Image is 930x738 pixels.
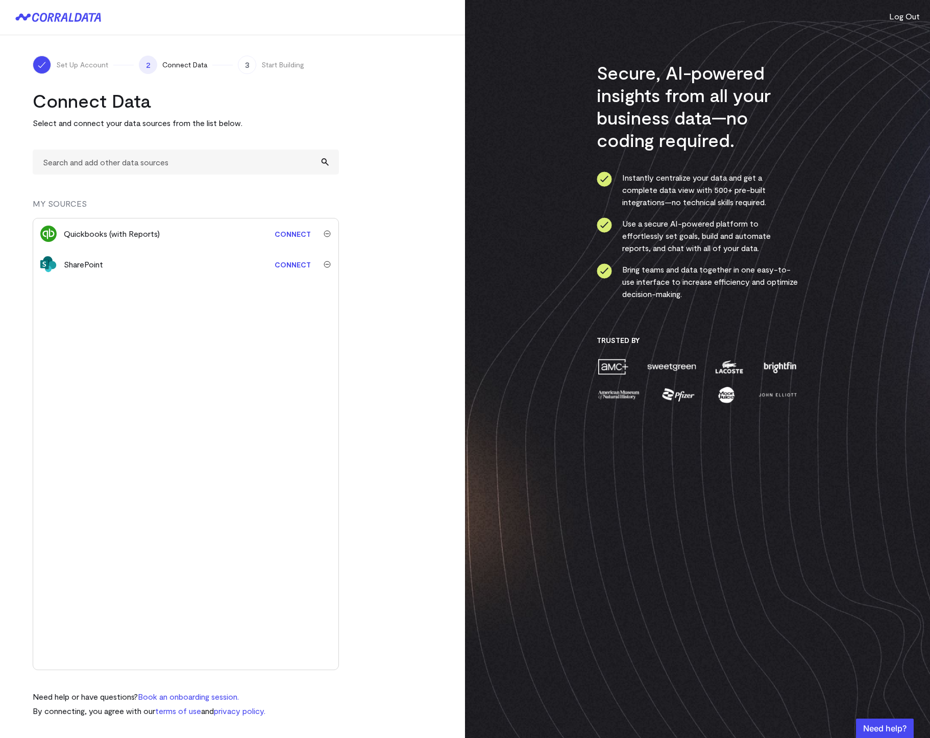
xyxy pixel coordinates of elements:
img: trash-40e54a27.svg [324,230,331,237]
a: Connect [270,255,316,274]
a: Connect [270,225,316,243]
img: trash-40e54a27.svg [324,261,331,268]
div: Quickbooks (with Reports) [64,228,160,240]
p: Need help or have questions? [33,691,265,703]
button: Log Out [889,10,920,22]
div: SharePoint [64,258,103,270]
img: lacoste-7a6b0538.png [714,358,744,376]
img: ico-check-circle-4b19435c.svg [597,263,612,279]
a: terms of use [155,706,201,716]
img: amc-0b11a8f1.png [597,358,629,376]
img: ico-check-white-5ff98cb1.svg [37,60,47,70]
a: Book an onboarding session. [138,692,239,701]
img: john-elliott-25751c40.png [757,386,798,404]
span: Connect Data [162,60,207,70]
span: Set Up Account [56,60,108,70]
p: Select and connect your data sources from the list below. [33,117,339,129]
img: brightfin-a251e171.png [762,358,798,376]
span: 3 [238,56,256,74]
span: Start Building [261,60,304,70]
li: Use a secure AI-powered platform to effortlessly set goals, build and automate reports, and chat ... [597,217,798,254]
img: sweetgreen-1d1fb32c.png [646,358,697,376]
h3: Secure, AI-powered insights from all your business data—no coding required. [597,61,798,151]
img: moon-juice-c312e729.png [716,386,737,404]
li: Instantly centralize your data and get a complete data view with 500+ pre-built integrations—no t... [597,171,798,208]
h2: Connect Data [33,89,339,112]
input: Search and add other data sources [33,150,339,175]
li: Bring teams and data together in one easy-to-use interface to increase efficiency and optimize de... [597,263,798,300]
p: By connecting, you agree with our and [33,705,265,717]
img: ico-check-circle-4b19435c.svg [597,171,612,187]
h3: Trusted By [597,336,798,345]
img: ico-check-circle-4b19435c.svg [597,217,612,233]
div: MY SOURCES [33,198,339,218]
img: amnh-5afada46.png [597,386,641,404]
img: quickbooks-67797952.svg [40,226,57,242]
img: pfizer-e137f5fc.png [661,386,696,404]
a: privacy policy. [214,706,265,716]
img: share_point-5b472252.svg [40,256,57,273]
span: 2 [139,56,157,74]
